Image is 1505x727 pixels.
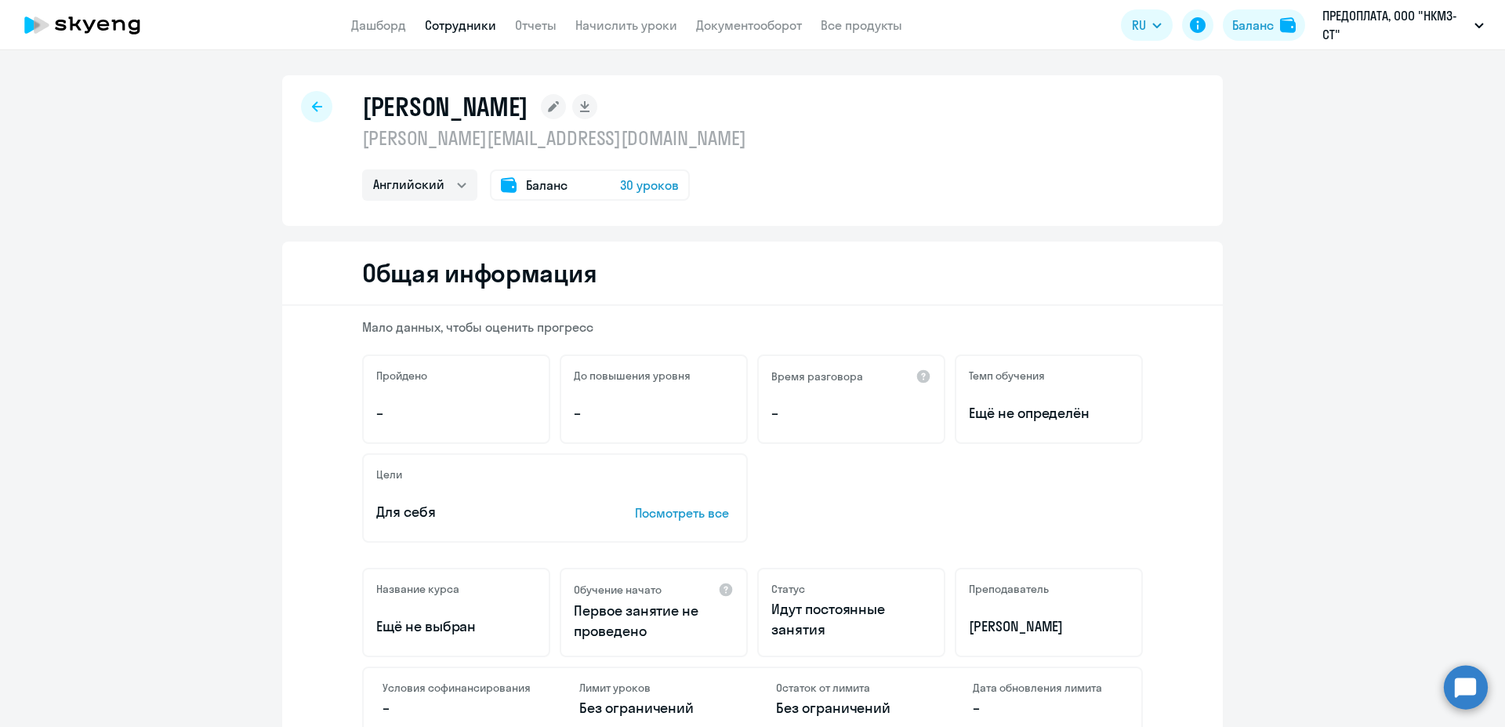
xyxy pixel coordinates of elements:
span: RU [1132,16,1146,35]
a: Все продукты [821,17,902,33]
p: Ещё не выбран [376,616,536,637]
h5: Статус [771,582,805,596]
span: 30 уроков [620,176,679,194]
p: – [574,403,734,423]
button: RU [1121,9,1173,41]
p: – [383,698,532,718]
span: Баланс [526,176,568,194]
p: – [376,403,536,423]
p: – [771,403,931,423]
p: [PERSON_NAME][EMAIL_ADDRESS][DOMAIN_NAME] [362,125,746,151]
p: Первое занятие не проведено [574,601,734,642]
img: balance [1280,17,1296,33]
h5: Пройдено [376,369,427,383]
h5: Время разговора [771,369,863,383]
p: Без ограничений [579,698,729,718]
p: [PERSON_NAME] [969,616,1129,637]
p: – [973,698,1122,718]
h5: Цели [376,467,402,482]
h4: Дата обновления лимита [973,681,1122,695]
a: Дашборд [351,17,406,33]
a: Сотрудники [425,17,496,33]
h5: Преподаватель [969,582,1049,596]
h5: Обучение начато [574,583,662,597]
p: Без ограничений [776,698,926,718]
div: Баланс [1232,16,1274,35]
a: Документооборот [696,17,802,33]
a: Начислить уроки [575,17,677,33]
h5: Темп обучения [969,369,1045,383]
h2: Общая информация [362,257,597,289]
p: Мало данных, чтобы оценить прогресс [362,318,1143,336]
h4: Остаток от лимита [776,681,926,695]
button: Балансbalance [1223,9,1305,41]
h5: До повышения уровня [574,369,691,383]
h5: Название курса [376,582,459,596]
p: Идут постоянные занятия [771,599,931,640]
button: ПРЕДОПЛАТА, ООО "НКМЗ-СТ" [1315,6,1492,44]
span: Ещё не определён [969,403,1129,423]
a: Отчеты [515,17,557,33]
h4: Условия софинансирования [383,681,532,695]
p: ПРЕДОПЛАТА, ООО "НКМЗ-СТ" [1322,6,1468,44]
p: Для себя [376,502,586,522]
h1: [PERSON_NAME] [362,91,528,122]
h4: Лимит уроков [579,681,729,695]
p: Посмотреть все [635,503,734,522]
